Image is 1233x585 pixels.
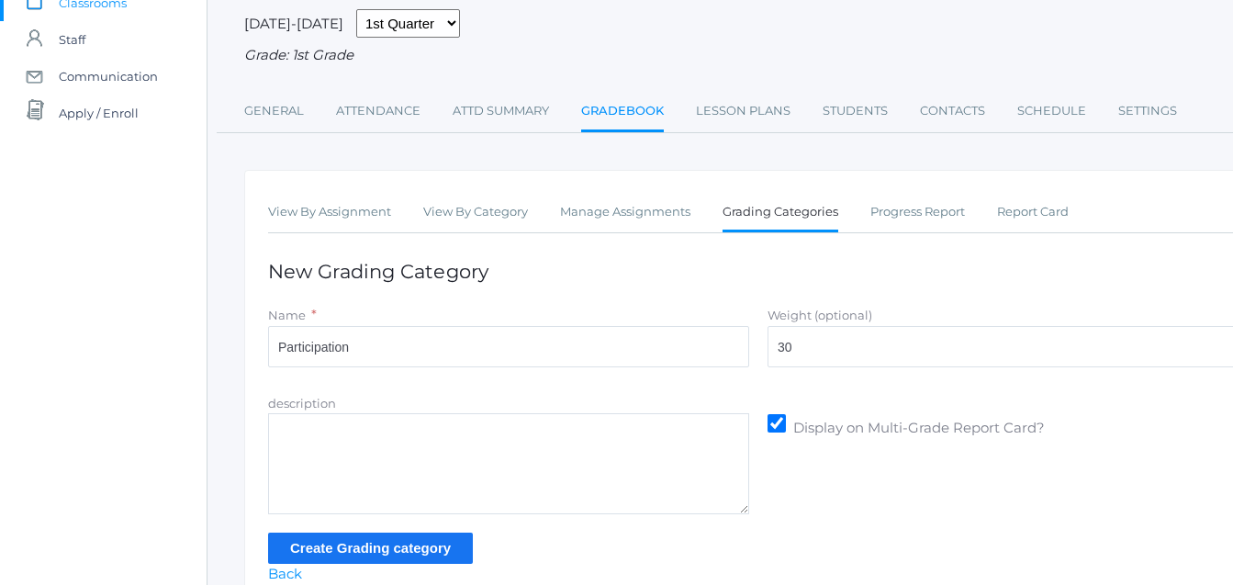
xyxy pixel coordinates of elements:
a: Report Card [997,194,1069,231]
span: [DATE]-[DATE] [244,15,343,32]
span: Apply / Enroll [59,95,139,131]
a: Manage Assignments [560,194,690,231]
a: Gradebook [581,93,664,132]
a: View By Assignment [268,194,391,231]
a: Schedule [1017,93,1086,129]
a: View By Category [423,194,528,231]
span: Display on Multi-Grade Report Card? [789,418,1047,441]
a: Attendance [336,93,420,129]
a: Students [823,93,888,129]
label: description [268,396,336,411]
label: Name [268,308,306,322]
a: Progress Report [870,194,965,231]
a: Back [268,565,302,582]
label: Weight (optional) [768,308,872,322]
a: Contacts [920,93,985,129]
a: Lesson Plans [696,93,790,129]
a: Attd Summary [453,93,549,129]
a: General [244,93,304,129]
input: Create Grading category [268,533,473,563]
span: Communication [59,58,158,95]
span: Staff [59,21,85,58]
input: Display on Multi-Grade Report Card? [768,414,786,433]
a: Settings [1118,93,1177,129]
a: Grading Categories [723,194,838,233]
